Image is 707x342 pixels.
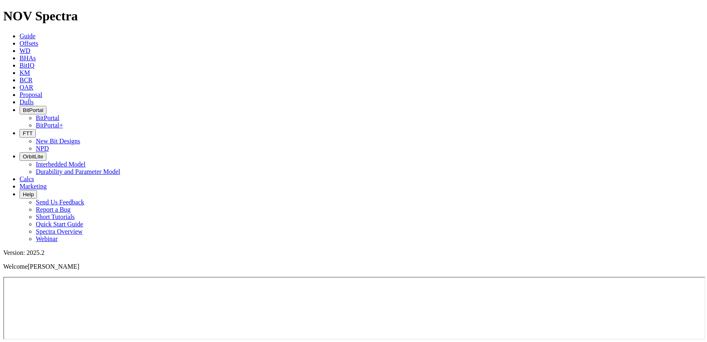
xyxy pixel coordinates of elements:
[20,91,42,98] a: Proposal
[20,47,31,54] a: WD
[28,263,79,270] span: [PERSON_NAME]
[36,206,70,213] a: Report a Bug
[23,130,33,136] span: FTT
[20,40,38,47] a: Offsets
[23,107,43,113] span: BitPortal
[3,263,704,270] p: Welcome
[36,138,80,145] a: New Bit Designs
[23,153,43,160] span: OrbitLite
[36,199,84,206] a: Send Us Feedback
[20,55,36,61] a: BHAs
[20,33,35,39] a: Guide
[20,84,33,91] a: OAR
[36,114,59,121] a: BitPortal
[20,106,46,114] button: BitPortal
[20,99,34,105] a: Dulls
[36,228,83,235] a: Spectra Overview
[20,77,33,83] a: BCR
[3,249,704,256] div: Version: 2025.2
[20,62,34,69] a: BitIQ
[36,235,58,242] a: Webinar
[20,183,47,190] a: Marketing
[20,175,34,182] a: Calcs
[36,213,75,220] a: Short Tutorials
[36,122,63,129] a: BitPortal+
[20,152,46,161] button: OrbitLite
[23,191,34,197] span: Help
[36,221,83,228] a: Quick Start Guide
[20,190,37,199] button: Help
[36,145,49,152] a: NPD
[36,168,120,175] a: Durability and Parameter Model
[20,69,30,76] a: KM
[3,9,704,24] h1: NOV Spectra
[20,129,36,138] button: FTT
[36,161,85,168] a: Interbedded Model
